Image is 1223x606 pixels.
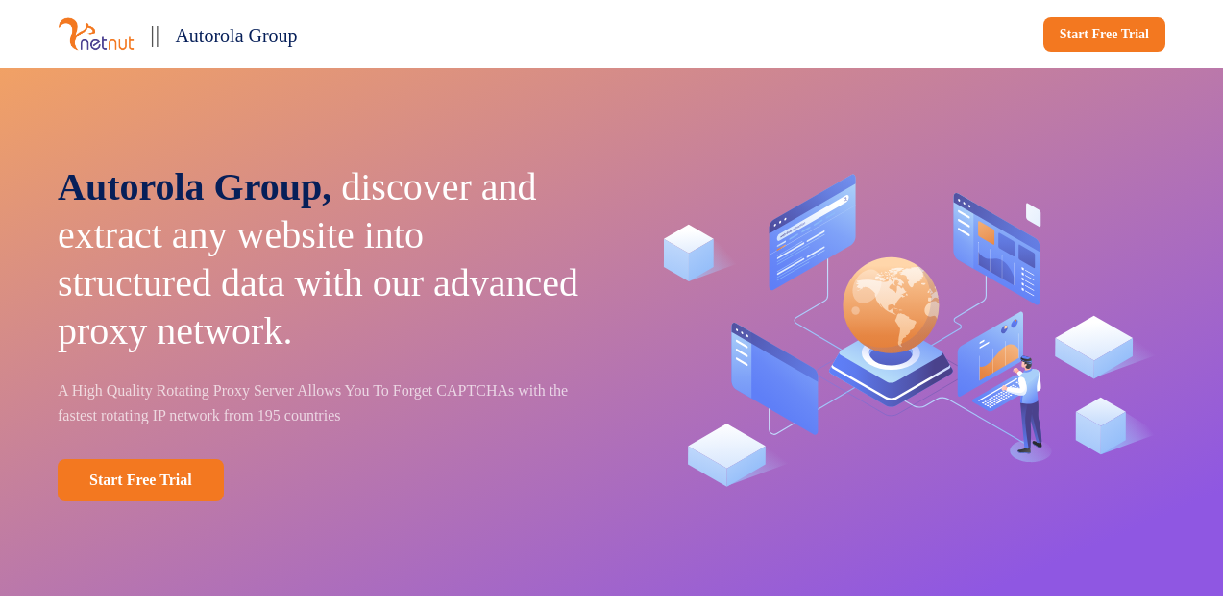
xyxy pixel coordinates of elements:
span: Autorola Group, [58,165,331,208]
p: A High Quality Rotating Proxy Server Allows You To Forget CAPTCHAs with the fastest rotating IP n... [58,378,585,428]
p: discover and extract any website into structured data with our advanced proxy network. [58,163,585,355]
a: Start Free Trial [58,459,224,501]
p: || [150,15,159,53]
span: Autorola Group [175,25,297,46]
a: Start Free Trial [1043,17,1165,52]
